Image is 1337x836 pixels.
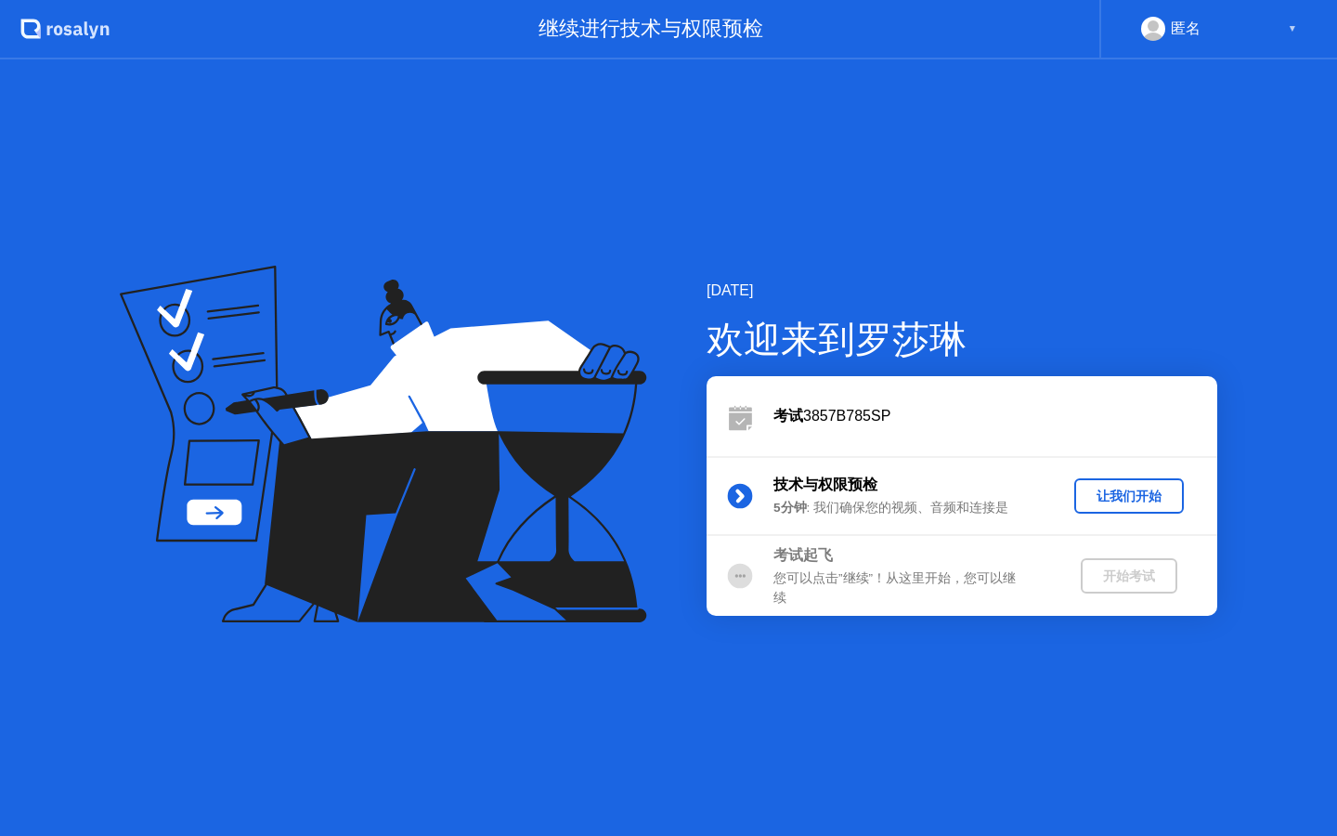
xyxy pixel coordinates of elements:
div: ▼ [1288,17,1297,41]
button: 开始考试 [1081,558,1177,594]
div: 您可以点击”继续”！从这里开始，您可以继续 [773,569,1041,607]
b: 5分钟 [773,501,807,515]
b: 考试起飞 [773,547,833,563]
div: 开始考试 [1088,568,1170,585]
div: 3857B785SP [773,405,1217,427]
div: 欢迎来到罗莎琳 [707,311,1217,367]
div: [DATE] [707,280,1217,302]
div: 匿名 [1171,17,1201,41]
button: 让我们开始 [1074,478,1184,514]
b: 考试 [773,408,803,424]
div: 让我们开始 [1082,488,1176,505]
div: : 我们确保您的视频、音频和连接是 [773,499,1041,517]
b: 技术与权限预检 [773,477,877,492]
